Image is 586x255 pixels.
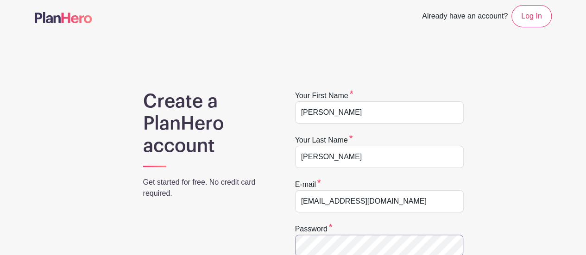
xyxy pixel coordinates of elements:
span: Already have an account? [422,7,508,27]
input: e.g. Smith [295,146,464,168]
label: E-mail [295,179,321,190]
label: Your first name [295,90,353,101]
img: logo-507f7623f17ff9eddc593b1ce0a138ce2505c220e1c5a4e2b4648c50719b7d32.svg [35,12,92,23]
input: e.g. Julie [295,101,464,124]
a: Log In [511,5,551,27]
input: e.g. julie@eventco.com [295,190,464,212]
p: Get started for free. No credit card required. [143,177,271,199]
label: Password [295,224,333,235]
h1: Create a PlanHero account [143,90,271,157]
label: Your last name [295,135,353,146]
